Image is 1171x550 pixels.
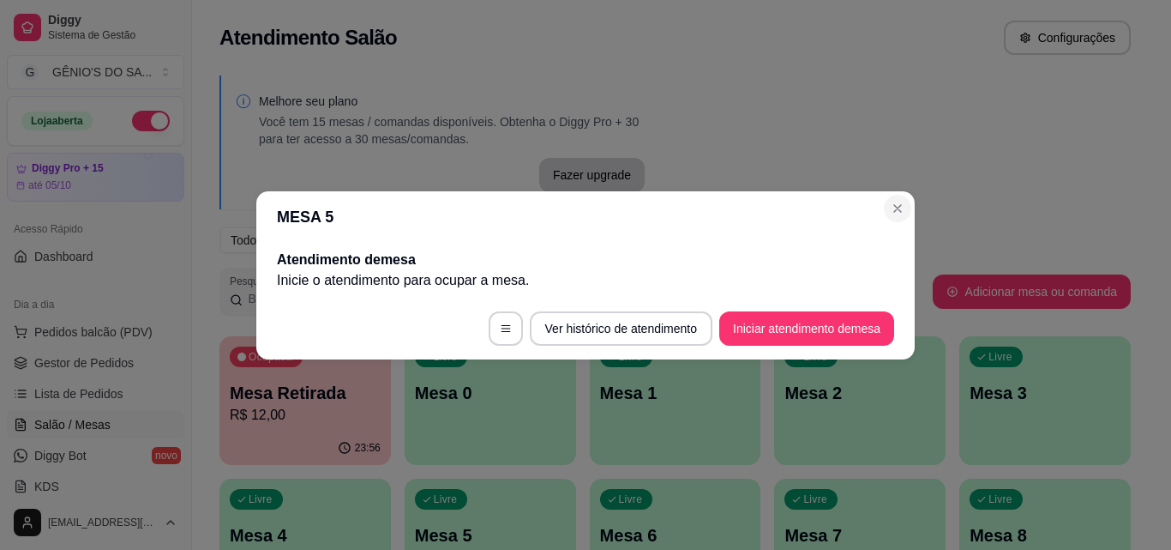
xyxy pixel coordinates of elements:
[256,191,915,243] header: MESA 5
[719,311,894,346] button: Iniciar atendimento demesa
[277,250,894,270] h2: Atendimento de mesa
[277,270,894,291] p: Inicie o atendimento para ocupar a mesa .
[530,311,712,346] button: Ver histórico de atendimento
[884,195,911,222] button: Close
